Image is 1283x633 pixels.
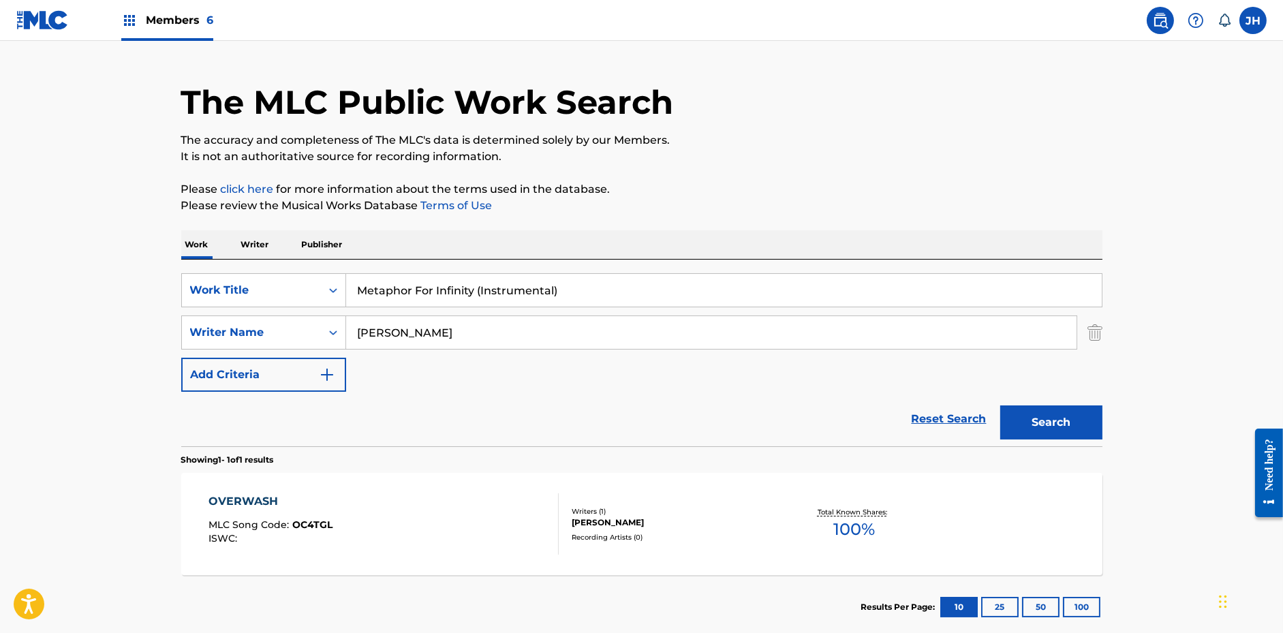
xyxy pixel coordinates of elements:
a: Reset Search [905,404,993,434]
img: help [1188,12,1204,29]
p: Writer [237,230,273,259]
p: The accuracy and completeness of The MLC's data is determined solely by our Members. [181,132,1102,149]
div: Drag [1219,581,1227,622]
a: OVERWASHMLC Song Code:OC4TGLISWC:Writers (1)[PERSON_NAME]Recording Artists (0)Total Known Shares:... [181,473,1102,575]
img: search [1152,12,1169,29]
a: Terms of Use [418,199,493,212]
button: 25 [981,597,1019,617]
span: 6 [206,14,213,27]
p: Results Per Page: [861,601,939,613]
button: 100 [1063,597,1100,617]
img: Delete Criterion [1087,315,1102,350]
a: click here [221,183,274,196]
a: Public Search [1147,7,1174,34]
p: Work [181,230,213,259]
span: 100 % [833,517,875,542]
p: Please for more information about the terms used in the database. [181,181,1102,198]
iframe: Resource Center [1245,418,1283,528]
span: ISWC : [208,532,241,544]
div: Notifications [1218,14,1231,27]
button: 50 [1022,597,1060,617]
p: Publisher [298,230,347,259]
span: OC4TGL [292,519,333,531]
p: Showing 1 - 1 of 1 results [181,454,274,466]
iframe: Chat Widget [1215,568,1283,633]
p: Total Known Shares: [818,507,891,517]
div: Writers ( 1 ) [572,506,777,516]
p: It is not an authoritative source for recording information. [181,149,1102,165]
form: Search Form [181,273,1102,446]
img: MLC Logo [16,10,69,30]
button: Search [1000,405,1102,439]
span: Members [146,12,213,28]
h1: The MLC Public Work Search [181,82,674,123]
div: OVERWASH [208,493,333,510]
img: 9d2ae6d4665cec9f34b9.svg [319,367,335,383]
div: Writer Name [190,324,313,341]
button: 10 [940,597,978,617]
div: User Menu [1239,7,1267,34]
p: Please review the Musical Works Database [181,198,1102,214]
div: Work Title [190,282,313,298]
div: [PERSON_NAME] [572,516,777,529]
div: Recording Artists ( 0 ) [572,532,777,542]
button: Add Criteria [181,358,346,392]
span: MLC Song Code : [208,519,292,531]
img: Top Rightsholders [121,12,138,29]
div: Help [1182,7,1209,34]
